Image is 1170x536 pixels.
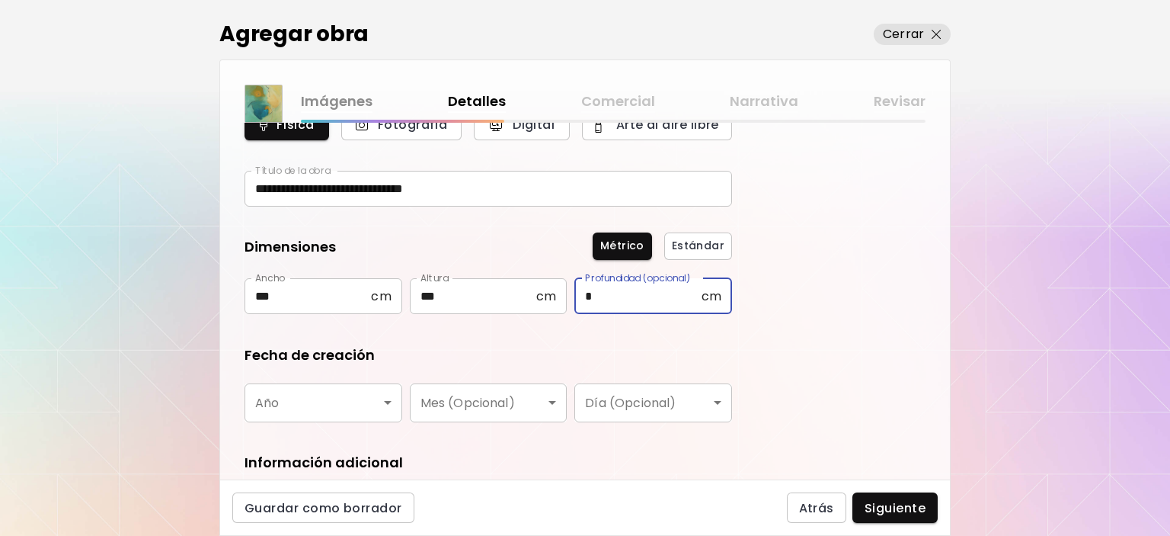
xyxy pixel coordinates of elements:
span: Fotografía [358,117,444,133]
button: Guardar como borrador [232,493,414,523]
span: Física [261,117,312,133]
div: ​ [245,384,402,422]
span: Siguiente [865,500,925,516]
button: Siguiente [852,493,938,523]
button: Atrás [787,493,846,523]
span: Digital [491,117,553,133]
div: ​ [574,384,732,422]
span: cm [371,289,391,303]
button: Arte al aire libre [582,110,732,140]
span: Métrico [600,238,644,254]
button: Fotografía [341,110,461,140]
button: Estándar [664,233,732,260]
span: Arte al aire libre [599,117,715,133]
span: cm [702,289,721,303]
div: ​ [410,384,567,422]
span: Atrás [799,500,834,516]
h5: Información adicional [245,453,403,473]
h5: Dimensiones [245,237,336,260]
button: Digital [474,110,570,140]
span: Guardar como borrador [245,500,402,516]
button: Física [245,110,329,140]
img: thumbnail [245,85,282,122]
span: Estándar [672,238,724,254]
span: cm [536,289,556,303]
a: Imágenes [301,91,372,113]
button: Métrico [593,233,652,260]
h5: Fecha de creación [245,345,375,365]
